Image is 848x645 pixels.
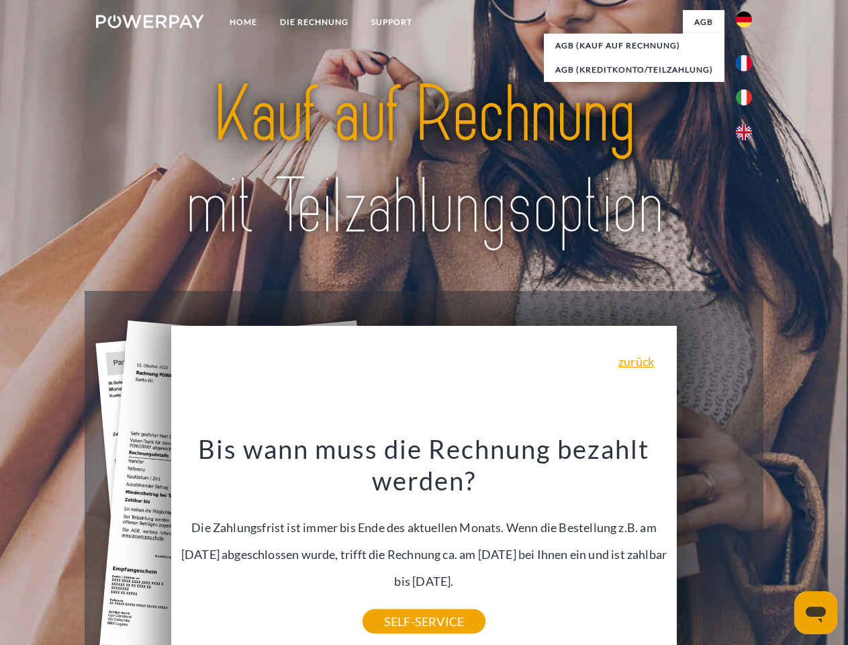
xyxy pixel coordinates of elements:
[179,433,669,497] h3: Bis wann muss die Rechnung bezahlt werden?
[363,609,485,634] a: SELF-SERVICE
[683,10,724,34] a: agb
[736,55,752,71] img: fr
[736,11,752,28] img: de
[618,355,654,368] a: zurück
[360,10,424,34] a: SUPPORT
[794,591,837,634] iframe: Schaltfläche zum Öffnen des Messaging-Fensters
[179,433,669,621] div: Die Zahlungsfrist ist immer bis Ende des aktuellen Monats. Wenn die Bestellung z.B. am [DATE] abg...
[544,58,724,82] a: AGB (Kreditkonto/Teilzahlung)
[218,10,269,34] a: Home
[269,10,360,34] a: DIE RECHNUNG
[128,64,720,257] img: title-powerpay_de.svg
[736,124,752,140] img: en
[544,34,724,58] a: AGB (Kauf auf Rechnung)
[736,89,752,105] img: it
[96,15,204,28] img: logo-powerpay-white.svg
